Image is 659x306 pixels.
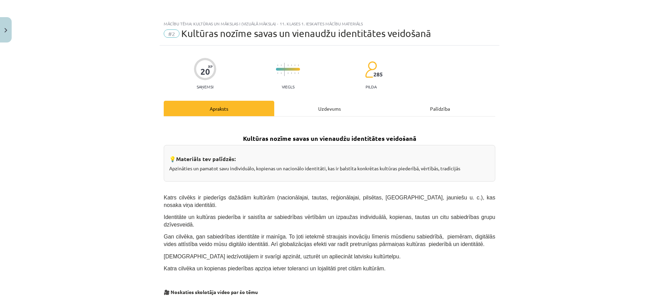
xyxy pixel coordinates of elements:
[291,72,292,74] img: icon-short-line-57e1e144782c952c97e751825c79c345078a6d821885a25fce030b3d8c18986b.svg
[164,234,495,247] span: Gan cilvēka, gan sabiedrības identitāte ir mainīga. To ļoti ietekmē straujais inovāciju līmenis m...
[294,64,295,66] img: icon-short-line-57e1e144782c952c97e751825c79c345078a6d821885a25fce030b3d8c18986b.svg
[284,63,285,76] img: icon-long-line-d9ea69661e0d244f92f715978eff75569469978d946b2353a9bb055b3ed8787d.svg
[385,101,495,116] div: Palīdzība
[164,29,180,38] span: #2
[169,165,490,172] p: Apzināties un pamatot savu individuālo, kopienas un nacionālo identitāti, kas ir balstīta konkrēt...
[4,28,7,33] img: icon-close-lesson-0947bae3869378f0d4975bcd49f059093ad1ed9edebbc8119c70593378902aed.svg
[164,266,386,271] span: Katra cilvēka un kopienas piederības apziņa ietver toleranci un lojalitāti pret citām kultūrām.
[373,71,383,77] span: 285
[282,84,294,89] p: Viegls
[164,101,274,116] div: Apraksts
[164,289,258,295] strong: 🎥 Noskaties skolotāja video par šo tēmu
[169,150,490,163] h3: 💡
[164,21,495,26] div: Mācību tēma: Kultūras un mākslas i (vizuālā māksla) - 11. klases 1. ieskaites mācību materiāls
[294,72,295,74] img: icon-short-line-57e1e144782c952c97e751825c79c345078a6d821885a25fce030b3d8c18986b.svg
[164,254,401,259] span: [DEMOGRAPHIC_DATA] iedzīvotājiem ir svarīgi apzināt, uzturēt un apliecināt latvisku kultūrtelpu.
[164,195,495,208] span: Katrs cilvēks ir piederīgs dažādām kultūrām (nacionālajai, tautas, reģionālajai, pilsētas, [GEOGR...
[277,72,278,74] img: icon-short-line-57e1e144782c952c97e751825c79c345078a6d821885a25fce030b3d8c18986b.svg
[298,64,299,66] img: icon-short-line-57e1e144782c952c97e751825c79c345078a6d821885a25fce030b3d8c18986b.svg
[298,72,299,74] img: icon-short-line-57e1e144782c952c97e751825c79c345078a6d821885a25fce030b3d8c18986b.svg
[274,101,385,116] div: Uzdevums
[181,28,431,39] span: Kultūras nozīme savas un vienaudžu identitātes veidošanā
[291,64,292,66] img: icon-short-line-57e1e144782c952c97e751825c79c345078a6d821885a25fce030b3d8c18986b.svg
[366,84,377,89] p: pilda
[200,67,210,76] div: 20
[277,64,278,66] img: icon-short-line-57e1e144782c952c97e751825c79c345078a6d821885a25fce030b3d8c18986b.svg
[243,134,416,142] strong: Kultūras nozīme savas un vienaudžu identitātes veidošanā
[194,84,216,89] p: Saņemsi
[164,214,495,228] span: Identitāte un kultūras piederība ir saistīta ar sabiedrības vērtībām un izpaužas individuālā, kop...
[365,61,377,78] img: students-c634bb4e5e11cddfef0936a35e636f08e4e9abd3cc4e673bd6f9a4125e45ecb1.svg
[176,155,236,162] strong: Materiāls tev palīdzēs:
[208,64,212,68] span: XP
